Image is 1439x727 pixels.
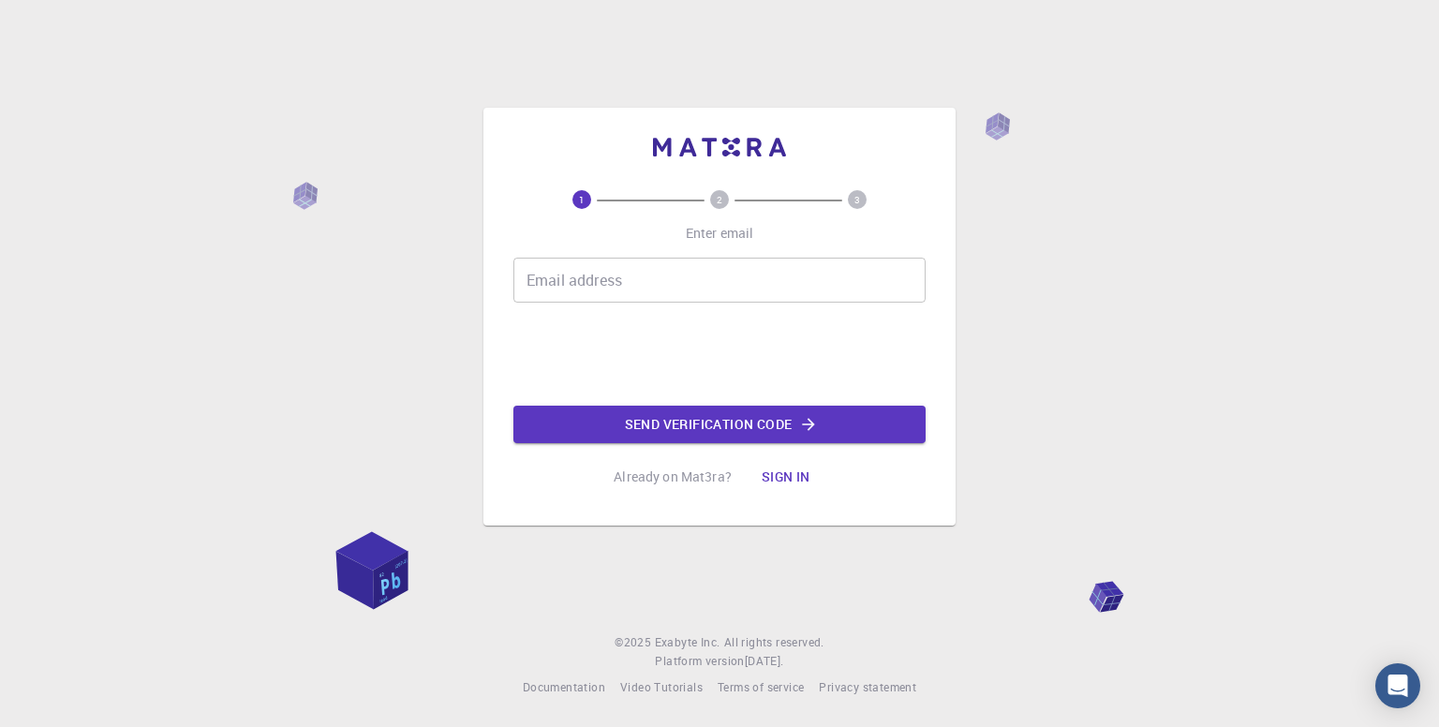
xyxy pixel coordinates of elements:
[655,634,720,649] span: Exabyte Inc.
[1375,663,1420,708] div: Open Intercom Messenger
[819,679,916,694] span: Privacy statement
[615,633,654,652] span: © 2025
[745,652,784,671] a: [DATE].
[819,678,916,697] a: Privacy statement
[523,679,605,694] span: Documentation
[577,318,862,391] iframe: reCAPTCHA
[523,678,605,697] a: Documentation
[745,653,784,668] span: [DATE] .
[614,467,732,486] p: Already on Mat3ra?
[620,679,703,694] span: Video Tutorials
[579,193,585,206] text: 1
[686,224,754,243] p: Enter email
[655,652,744,671] span: Platform version
[747,458,825,496] button: Sign in
[718,678,804,697] a: Terms of service
[724,633,824,652] span: All rights reserved.
[655,633,720,652] a: Exabyte Inc.
[718,679,804,694] span: Terms of service
[854,193,860,206] text: 3
[717,193,722,206] text: 2
[513,406,926,443] button: Send verification code
[620,678,703,697] a: Video Tutorials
